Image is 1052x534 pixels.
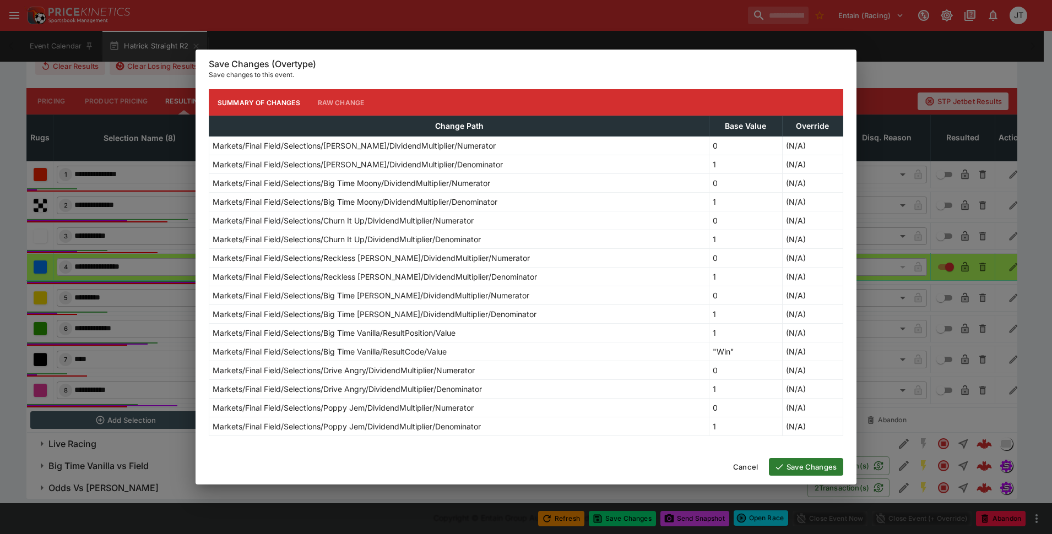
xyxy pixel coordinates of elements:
p: Markets/Final Field/Selections/[PERSON_NAME]/DividendMultiplier/Denominator [213,159,503,170]
td: (N/A) [782,249,843,268]
td: 1 [709,193,783,211]
td: 1 [709,417,783,436]
td: 0 [709,174,783,193]
td: (N/A) [782,324,843,342]
button: Summary of Changes [209,89,309,116]
td: (N/A) [782,399,843,417]
p: Markets/Final Field/Selections/Big Time Moony/DividendMultiplier/Numerator [213,177,490,189]
p: Markets/Final Field/Selections/Reckless [PERSON_NAME]/DividendMultiplier/Numerator [213,252,530,264]
td: (N/A) [782,137,843,155]
td: (N/A) [782,417,843,436]
p: Markets/Final Field/Selections/Big Time Moony/DividendMultiplier/Denominator [213,196,497,208]
p: Save changes to this event. [209,69,843,80]
p: Markets/Final Field/Selections/Churn It Up/DividendMultiplier/Denominator [213,233,481,245]
td: 1 [709,305,783,324]
td: 1 [709,230,783,249]
p: Markets/Final Field/Selections/Poppy Jem/DividendMultiplier/Denominator [213,421,481,432]
th: Change Path [209,116,709,137]
td: 1 [709,268,783,286]
p: Markets/Final Field/Selections/Reckless [PERSON_NAME]/DividendMultiplier/Denominator [213,271,537,282]
td: 0 [709,399,783,417]
td: 1 [709,380,783,399]
td: (N/A) [782,342,843,361]
h6: Save Changes (Overtype) [209,58,843,70]
td: (N/A) [782,211,843,230]
p: Markets/Final Field/Selections/[PERSON_NAME]/DividendMultiplier/Numerator [213,140,496,151]
td: 0 [709,286,783,305]
td: 0 [709,211,783,230]
button: Raw Change [309,89,373,116]
td: 1 [709,155,783,174]
td: (N/A) [782,230,843,249]
button: Save Changes [769,458,843,476]
p: Markets/Final Field/Selections/Drive Angry/DividendMultiplier/Numerator [213,364,475,376]
td: (N/A) [782,305,843,324]
p: Markets/Final Field/Selections/Churn It Up/DividendMultiplier/Numerator [213,215,474,226]
p: Markets/Final Field/Selections/Drive Angry/DividendMultiplier/Denominator [213,383,482,395]
td: (N/A) [782,286,843,305]
td: 1 [709,324,783,342]
td: 0 [709,249,783,268]
th: Base Value [709,116,783,137]
p: Markets/Final Field/Selections/Big Time Vanilla/ResultPosition/Value [213,327,455,339]
td: (N/A) [782,361,843,380]
td: (N/A) [782,155,843,174]
td: "Win" [709,342,783,361]
p: Markets/Final Field/Selections/Big Time [PERSON_NAME]/DividendMultiplier/Numerator [213,290,529,301]
td: 0 [709,361,783,380]
td: (N/A) [782,268,843,286]
td: 0 [709,137,783,155]
button: Cancel [726,458,764,476]
th: Override [782,116,843,137]
p: Markets/Final Field/Selections/Big Time [PERSON_NAME]/DividendMultiplier/Denominator [213,308,536,320]
td: (N/A) [782,380,843,399]
p: Markets/Final Field/Selections/Big Time Vanilla/ResultCode/Value [213,346,447,357]
td: (N/A) [782,174,843,193]
p: Markets/Final Field/Selections/Poppy Jem/DividendMultiplier/Numerator [213,402,474,413]
td: (N/A) [782,193,843,211]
